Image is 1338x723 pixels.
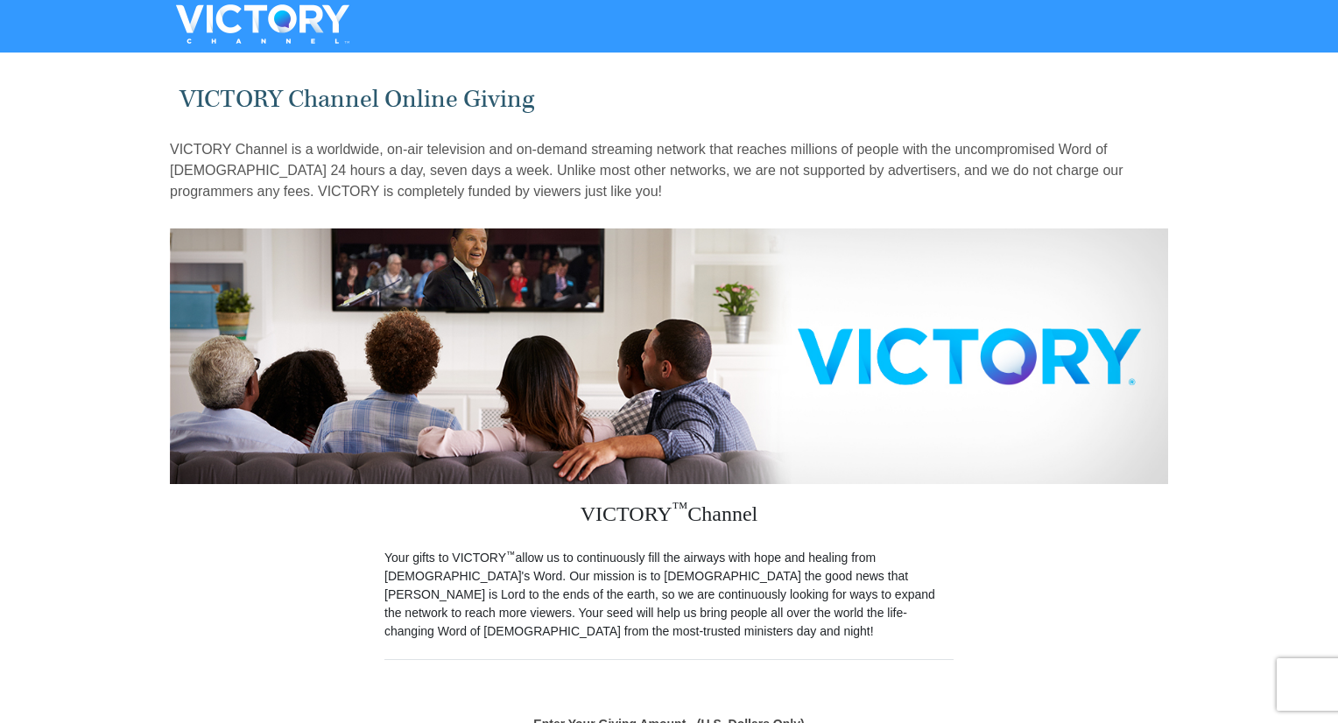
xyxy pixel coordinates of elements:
[180,85,1159,114] h1: VICTORY Channel Online Giving
[506,549,516,559] sup: ™
[384,484,954,549] h3: VICTORY Channel
[384,549,954,641] p: Your gifts to VICTORY allow us to continuously fill the airways with hope and healing from [DEMOG...
[170,139,1168,202] p: VICTORY Channel is a worldwide, on-air television and on-demand streaming network that reaches mi...
[153,4,372,44] img: VICTORYTHON - VICTORY Channel
[673,499,688,516] sup: ™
